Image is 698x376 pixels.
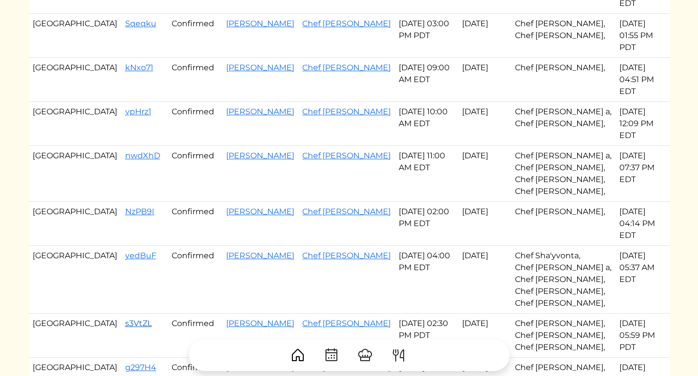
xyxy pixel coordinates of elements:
a: [PERSON_NAME] [226,63,294,72]
td: Confirmed [168,314,222,358]
a: [PERSON_NAME] [226,151,294,160]
td: [DATE] 05:59 PM PDT [615,314,670,358]
a: Chef [PERSON_NAME] [302,19,391,28]
td: [DATE] 07:37 PM EDT [615,146,670,202]
a: Chef [PERSON_NAME] [302,319,391,328]
td: Chef [PERSON_NAME], Chef [PERSON_NAME], [511,14,615,58]
td: [GEOGRAPHIC_DATA] [29,314,121,358]
td: [DATE] 12:09 PM EDT [615,102,670,146]
img: CalendarDots-5bcf9d9080389f2a281d69619e1c85352834be518fbc73d9501aef674afc0d57.svg [324,347,339,363]
td: [DATE] [458,146,511,202]
td: Confirmed [168,58,222,102]
td: [DATE] 11:00 AM EDT [395,146,458,202]
a: s3VtZL [125,319,152,328]
a: [PERSON_NAME] [226,319,294,328]
td: Confirmed [168,102,222,146]
td: [DATE] 03:00 PM PDT [395,14,458,58]
td: [GEOGRAPHIC_DATA] [29,146,121,202]
td: [GEOGRAPHIC_DATA] [29,102,121,146]
td: Confirmed [168,202,222,246]
a: Chef [PERSON_NAME] [302,251,391,260]
a: [PERSON_NAME] [226,207,294,216]
td: [DATE] 09:00 AM EDT [395,58,458,102]
td: [DATE] 02:00 PM EDT [395,202,458,246]
td: [DATE] [458,14,511,58]
td: [GEOGRAPHIC_DATA] [29,14,121,58]
td: [GEOGRAPHIC_DATA] [29,202,121,246]
a: [PERSON_NAME] [226,19,294,28]
td: [DATE] 04:51 PM EDT [615,58,670,102]
td: Chef Sha'yvonta, Chef [PERSON_NAME] a, Chef [PERSON_NAME], Chef [PERSON_NAME], Chef [PERSON_NAME], [511,246,615,314]
td: [DATE] 01:55 PM PDT [615,14,670,58]
td: Confirmed [168,246,222,314]
a: vpHrz1 [125,107,151,116]
a: [PERSON_NAME] [226,251,294,260]
td: [DATE] [458,58,511,102]
td: Chef [PERSON_NAME] a, Chef [PERSON_NAME], [511,102,615,146]
td: Confirmed [168,14,222,58]
td: [DATE] [458,202,511,246]
a: Chef [PERSON_NAME] [302,63,391,72]
a: Chef [PERSON_NAME] [302,207,391,216]
td: Chef [PERSON_NAME], Chef [PERSON_NAME], Chef [PERSON_NAME], [511,314,615,358]
td: Confirmed [168,146,222,202]
img: House-9bf13187bcbb5817f509fe5e7408150f90897510c4275e13d0d5fca38e0b5951.svg [290,347,306,363]
td: [DATE] 02:30 PM PDT [395,314,458,358]
a: Sqeqku [125,19,156,28]
td: [DATE] [458,246,511,314]
a: Chef [PERSON_NAME] [302,151,391,160]
td: [DATE] [458,314,511,358]
td: [DATE] 04:14 PM EDT [615,202,670,246]
td: [DATE] 10:00 AM EDT [395,102,458,146]
a: nwdXhD [125,151,160,160]
td: [GEOGRAPHIC_DATA] [29,58,121,102]
td: [DATE] [458,102,511,146]
td: Chef [PERSON_NAME], [511,58,615,102]
td: Chef [PERSON_NAME] a, Chef [PERSON_NAME], Chef [PERSON_NAME], Chef [PERSON_NAME], [511,146,615,202]
a: yedBuF [125,251,156,260]
td: [DATE] 05:37 AM EDT [615,246,670,314]
td: Chef [PERSON_NAME], [511,202,615,246]
td: [GEOGRAPHIC_DATA] [29,246,121,314]
td: [DATE] 04:00 PM EDT [395,246,458,314]
img: ChefHat-a374fb509e4f37eb0702ca99f5f64f3b6956810f32a249b33092029f8484b388.svg [357,347,373,363]
a: [PERSON_NAME] [226,107,294,116]
img: ForkKnife-55491504ffdb50bab0c1e09e7649658475375261d09fd45db06cec23bce548bf.svg [391,347,407,363]
a: kNxo71 [125,63,153,72]
a: Chef [PERSON_NAME] [302,107,391,116]
a: NzPB9I [125,207,154,216]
